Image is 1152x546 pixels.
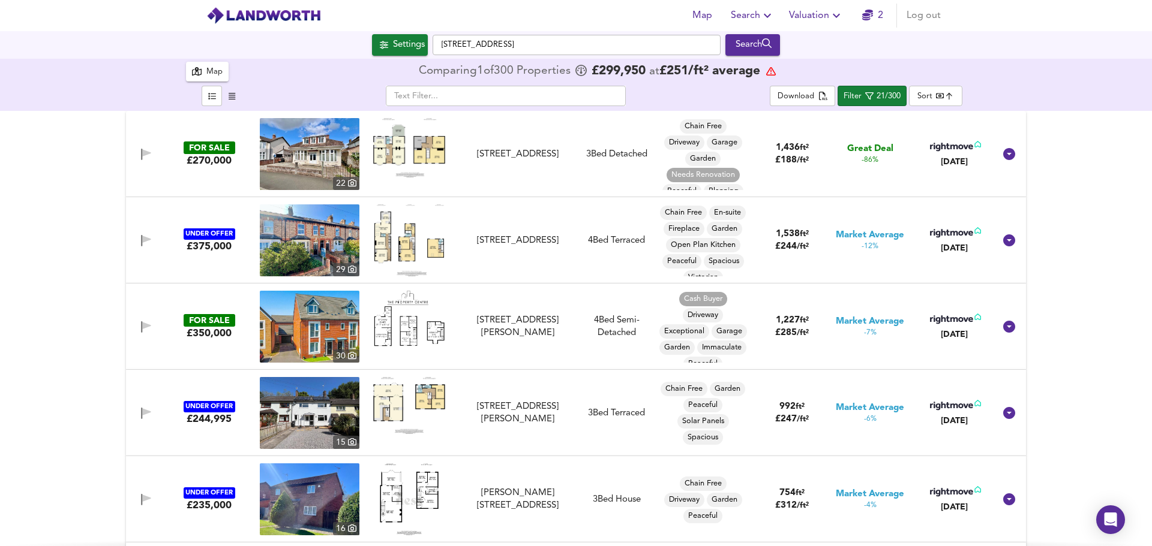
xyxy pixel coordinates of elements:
[380,463,439,535] img: Floorplan
[186,62,229,82] button: Map
[588,407,645,420] div: 3 Bed Terraced
[260,118,359,190] a: property thumbnail 22
[664,224,704,234] span: Fireplace
[664,135,704,150] div: Driveway
[126,197,1026,283] div: UNDER OFFER£375,000 property thumbnail 29 Floorplan[STREET_ADDRESS]4Bed TerracedChain FreeEn-suit...
[683,308,723,322] div: Driveway
[184,228,235,240] div: UNDER OFFER
[779,402,796,411] span: 992
[184,314,235,327] div: FOR SALE
[902,4,946,28] button: Log out
[731,7,775,24] span: Search
[187,327,232,340] div: £350,000
[260,118,359,190] img: property thumbnail
[710,382,745,396] div: Garden
[593,493,641,506] div: 3 Bed House
[726,4,779,28] button: Search
[683,270,723,285] div: Victorian
[464,148,571,161] div: [STREET_ADDRESS]
[662,184,701,198] div: Peaceful
[662,256,701,267] span: Peaceful
[725,34,780,56] div: Run Your Search
[464,234,571,247] div: [STREET_ADDRESS]
[704,184,743,198] div: Planning
[659,326,709,337] span: Exceptional
[775,156,809,165] span: £ 188
[433,35,721,55] input: Enter a location...
[683,272,723,283] span: Victorian
[664,222,704,236] div: Fireplace
[680,119,727,134] div: Chain Free
[685,152,721,166] div: Garden
[864,500,877,511] span: -4%
[836,229,904,242] span: Market Average
[697,342,746,353] span: Immaculate
[373,118,445,177] img: Floorplan
[796,489,805,497] span: ft²
[373,377,445,433] img: Floorplan
[464,314,571,340] div: [STREET_ADDRESS][PERSON_NAME]
[126,283,1026,370] div: FOR SALE£350,000 property thumbnail 30 Floorplan[STREET_ADDRESS][PERSON_NAME]4Bed Semi-DetachedCa...
[260,291,359,363] a: property thumbnail 30
[260,291,359,363] img: property thumbnail
[260,463,359,535] a: property thumbnail 16
[372,34,428,56] button: Settings
[206,65,223,79] div: Map
[677,416,729,427] span: Solar Panels
[775,501,809,510] span: £ 312
[776,230,800,239] span: 1,538
[928,156,981,168] div: [DATE]
[836,315,904,328] span: Market Average
[704,186,743,197] span: Planning
[464,400,571,426] div: [STREET_ADDRESS][PERSON_NAME]
[709,206,746,220] div: En-suite
[797,243,809,251] span: / ft²
[775,328,809,337] span: £ 285
[664,494,704,505] span: Driveway
[770,86,835,106] div: split button
[667,168,740,182] div: Needs Renovation
[909,86,962,106] div: Sort
[683,430,723,445] div: Spacious
[709,207,746,218] span: En-suite
[776,143,800,152] span: 1,436
[260,204,359,276] img: property thumbnail
[800,316,809,324] span: ft²
[707,137,742,148] span: Garage
[907,7,941,24] span: Log out
[1002,492,1016,506] svg: Show Details
[679,292,727,306] div: Cash Buyer
[789,7,844,24] span: Valuation
[728,37,777,53] div: Search
[649,66,659,77] span: at
[697,340,746,355] div: Immaculate
[797,502,809,509] span: / ft²
[206,7,321,25] img: logo
[796,403,805,411] span: ft²
[459,234,576,247] div: Richmond Road, Taunton - NO onward chain!, TA1 1EN
[667,170,740,180] span: Needs Renovation
[677,414,729,429] div: Solar Panels
[704,256,744,267] span: Spacious
[797,329,809,337] span: / ft²
[586,148,647,161] div: 3 Bed Detached
[588,234,645,247] div: 4 Bed Terraced
[592,65,646,77] span: £ 299,950
[661,382,707,396] div: Chain Free
[373,291,445,346] img: Floorplan
[419,65,574,77] div: Comparing 1 of 300 Properties
[184,141,235,154] div: FOR SALE
[1002,147,1016,161] svg: Show Details
[662,254,701,269] div: Peaceful
[333,263,359,276] div: 29
[928,242,981,254] div: [DATE]
[187,240,232,253] div: £375,000
[797,156,809,164] span: / ft²
[661,384,707,394] span: Chain Free
[928,328,981,340] div: [DATE]
[847,143,893,155] span: Great Deal
[707,493,742,507] div: Garden
[707,135,742,150] div: Garage
[576,314,657,340] div: 4 Bed Semi-Detached
[862,155,878,165] span: -86%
